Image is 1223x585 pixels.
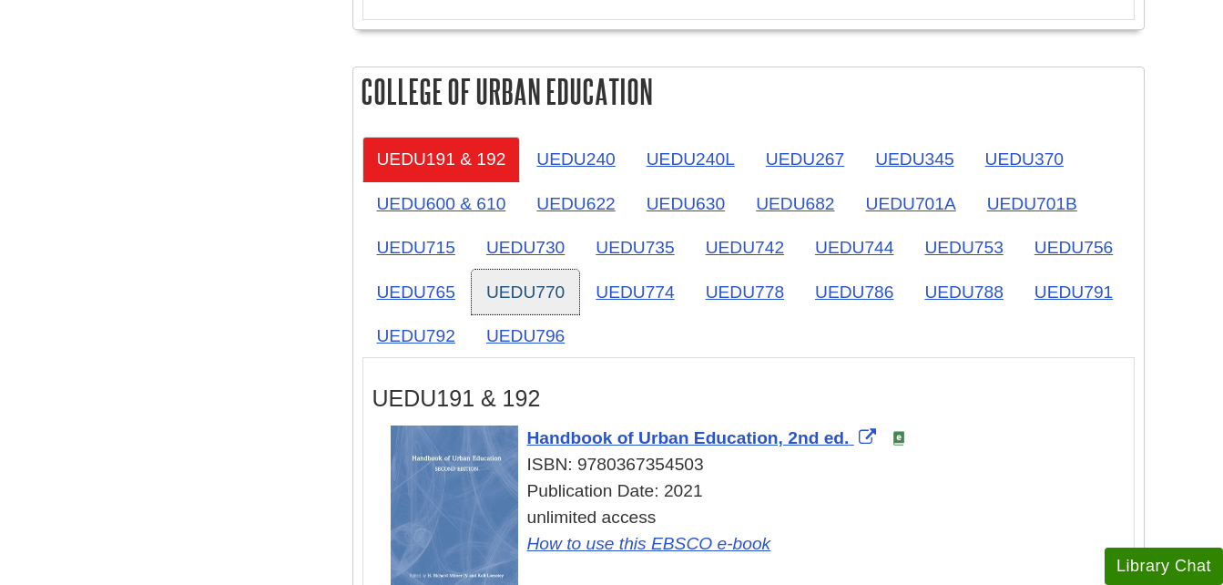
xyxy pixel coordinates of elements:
[527,534,771,553] a: How to use this EBSCO e-book
[391,452,1125,478] div: ISBN: 9780367354503
[800,225,908,270] a: UEDU744
[581,270,688,314] a: UEDU774
[910,225,1017,270] a: UEDU753
[391,478,1125,505] div: Publication Date: 2021
[800,270,908,314] a: UEDU786
[741,181,849,226] a: UEDU682
[391,505,1125,558] div: unlimited access
[362,270,470,314] a: UEDU765
[751,137,859,181] a: UEDU267
[851,181,971,226] a: UEDU701A
[892,431,906,446] img: e-Book
[1020,270,1127,314] a: UEDU791
[353,67,1144,116] h2: College of Urban Education
[527,428,850,447] span: Handbook of Urban Education, 2nd ed.
[362,225,470,270] a: UEDU715
[472,313,579,358] a: UEDU796
[522,181,629,226] a: UEDU622
[691,225,799,270] a: UEDU742
[472,225,579,270] a: UEDU730
[973,181,1092,226] a: UEDU701B
[522,137,629,181] a: UEDU240
[581,225,688,270] a: UEDU735
[362,137,521,181] a: UEDU191 & 192
[362,313,470,358] a: UEDU792
[1105,548,1223,585] button: Library Chat
[971,137,1078,181] a: UEDU370
[632,181,739,226] a: UEDU630
[362,181,521,226] a: UEDU600 & 610
[372,385,1125,412] h3: UEDU191 & 192
[632,137,749,181] a: UEDU240L
[861,137,968,181] a: UEDU345
[527,428,881,447] a: Cover Art Handbook of Urban Education, 2nd ed.
[691,270,799,314] a: UEDU778
[472,270,579,314] a: UEDU770
[1020,225,1127,270] a: UEDU756
[910,270,1017,314] a: UEDU788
